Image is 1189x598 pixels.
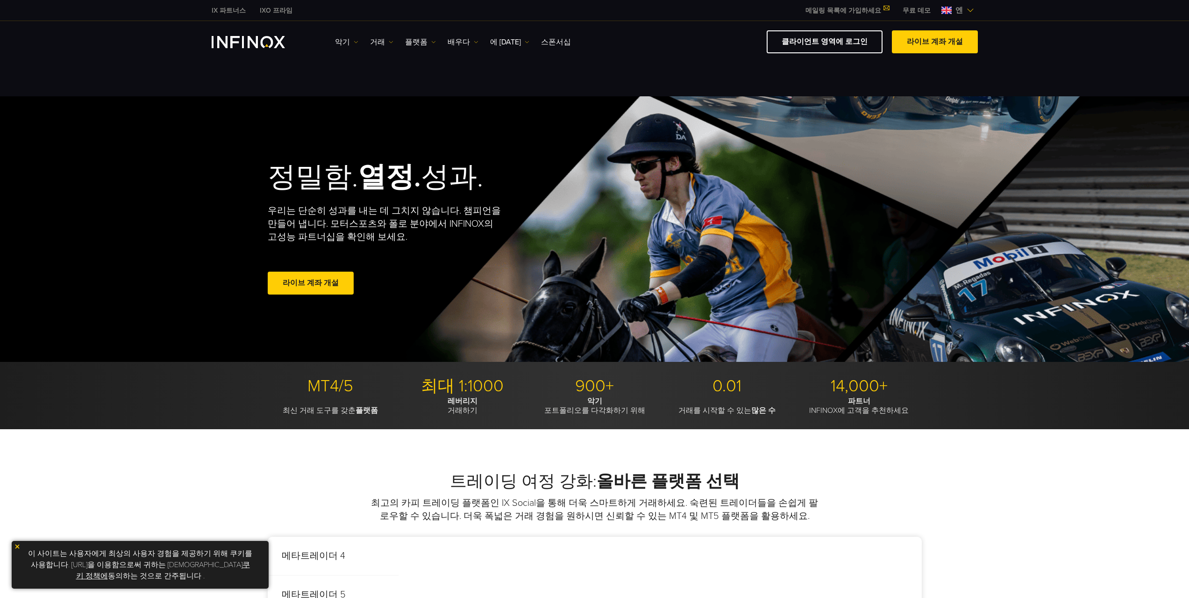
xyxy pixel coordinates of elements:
font: 에 [DATE] [490,37,521,47]
font: 라이브 계좌 개설 [283,278,339,288]
img: 노란색 닫기 아이콘 [14,543,21,550]
a: 플랫폼 [405,36,436,48]
font: 악기 [335,37,350,47]
font: 파트너 [848,396,870,406]
a: 라이브 계좌 개설 [892,30,978,53]
font: 트레이딩 여정 강화: [450,471,597,491]
font: 올바른 플랫폼 선택 [597,471,740,491]
a: 인피녹스 [205,6,253,15]
font: 이 사이트는 사용자에게 최상의 사용자 경험을 제공하기 위해 쿠키를 사용합니다. [URL]을 이용함으로써 귀하는 [DEMOGRAPHIC_DATA] [28,549,252,569]
font: 0.01 [712,376,741,396]
font: 포트폴리오를 다각화하기 위해 [544,406,645,415]
font: 라이브 계좌 개설 [907,37,963,46]
font: 열정. [358,160,421,194]
font: 14,000+ [831,376,888,396]
font: 최고의 카피 트레이딩 플랫폼인 IX Social을 통해 더욱 스마트하게 거래하세요. 숙련된 트레이더들을 손쉽게 팔로우할 수 있습니다. 더욱 폭넓은 거래 경험을 원하시면 신뢰할... [371,497,818,522]
font: 메일링 목록에 가입하세요 [805,7,881,14]
a: 악기 [335,36,358,48]
font: 무료 데모 [903,7,931,14]
a: 클라이언트 영역에 로그인 [767,30,883,53]
font: IX 파트너스 [212,7,246,14]
a: 거래 [370,36,393,48]
font: 우리는 단순히 성과를 내는 데 그치지 않습니다. 챔피언을 만들어 냅니다. 모터스포츠와 폴로 분야에서 INFINOX의 고성능 파트너십을 확인해 보세요. [268,205,501,243]
font: 스폰서십 [541,37,571,47]
font: 메타트레이더 4 [282,550,345,562]
a: 스폰서십 [541,36,571,48]
font: 많은 수 [751,406,776,415]
font: 플랫폼 [405,37,427,47]
a: 메일링 목록에 가입하세요 [798,7,896,14]
font: 거래를 시작할 수 있는 [678,406,751,415]
font: 최신 거래 도구를 갖춘 [283,406,356,415]
a: 라이브 계좌 개설 [268,272,354,295]
font: 거래 [370,37,385,47]
a: INFINOX 로고 [212,36,307,48]
a: 인피녹스 메뉴 [896,6,938,15]
font: INFINOX에 고객을 추천하세요 [809,406,909,415]
a: 배우다 [448,36,478,48]
font: 클라이언트 영역에 로그인 [782,37,868,46]
font: 거래하기 [448,406,477,415]
font: 플랫폼 [356,406,378,415]
a: 에 [DATE] [490,36,529,48]
font: 성과. [421,160,483,194]
font: 엔 [955,6,963,15]
font: IXO 프라임 [260,7,292,14]
font: 동의하는 것으로 간주됩니다 . [108,571,205,581]
a: 인피녹스 [253,6,299,15]
font: 최대 1:1000 [421,376,504,396]
font: 배우다 [448,37,470,47]
font: MT4/5 [307,376,353,396]
font: 악기 [587,396,602,406]
font: 정밀함. [268,160,358,194]
font: 레버리지 [448,396,477,406]
font: 900+ [575,376,614,396]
